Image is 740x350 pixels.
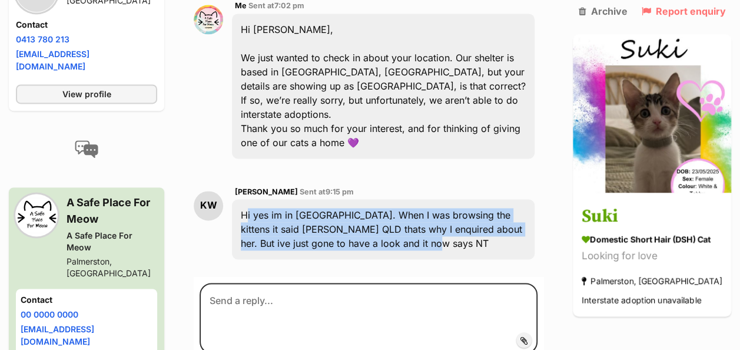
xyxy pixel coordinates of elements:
[75,140,98,158] img: conversation-icon-4a6f8262b818ee0b60e3300018af0b2d0b884aa5de6e9bcb8d3d4eeb1a70a7c4.svg
[582,204,722,230] h3: Suki
[16,84,157,104] a: View profile
[16,194,57,236] img: A Safe Place For Meow profile pic
[232,14,535,159] div: Hi [PERSON_NAME], We just wanted to check in about your location. Our shelter is based in [GEOGRA...
[300,187,354,196] span: Sent at
[21,309,78,319] a: 00 0000 0000
[62,88,111,100] span: View profile
[194,5,223,34] img: A Safe Place For Meow profile pic
[573,34,731,193] img: Suki
[642,6,726,16] a: Report enquiry
[16,19,157,31] h4: Contact
[67,230,157,253] div: A Safe Place For Meow
[573,195,731,317] a: Suki Domestic Short Hair (DSH) Cat Looking for love Palmerston, [GEOGRAPHIC_DATA] Interstate adop...
[582,249,722,265] div: Looking for love
[67,194,157,227] h3: A Safe Place For Meow
[248,1,304,10] span: Sent at
[582,233,722,246] div: Domestic Short Hair (DSH) Cat
[582,295,701,305] span: Interstate adoption unavailable
[194,191,223,220] div: KW
[16,49,89,71] a: [EMAIL_ADDRESS][DOMAIN_NAME]
[235,1,247,10] span: Me
[326,187,354,196] span: 9:15 pm
[235,187,298,196] span: [PERSON_NAME]
[16,34,69,44] a: 0413 780 213
[578,6,627,16] a: Archive
[274,1,304,10] span: 7:02 pm
[21,293,152,305] h4: Contact
[21,323,94,346] a: [EMAIL_ADDRESS][DOMAIN_NAME]
[582,273,722,289] div: Palmerston, [GEOGRAPHIC_DATA]
[67,256,157,279] div: Palmerston, [GEOGRAPHIC_DATA]
[232,199,535,259] div: Hi yes im in [GEOGRAPHIC_DATA]. When I was browsing the kittens it said [PERSON_NAME] QLD thats w...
